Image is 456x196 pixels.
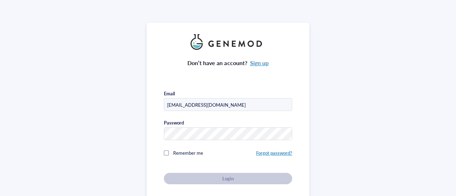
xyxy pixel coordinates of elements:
[250,59,269,67] a: Sign up
[187,58,269,68] div: Don’t have an account?
[191,34,265,50] img: genemod_logo_light-BcqUzbGq.png
[256,149,292,156] a: Forgot password?
[164,120,184,126] div: Password
[173,149,203,156] span: Remember me
[164,90,175,97] div: Email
